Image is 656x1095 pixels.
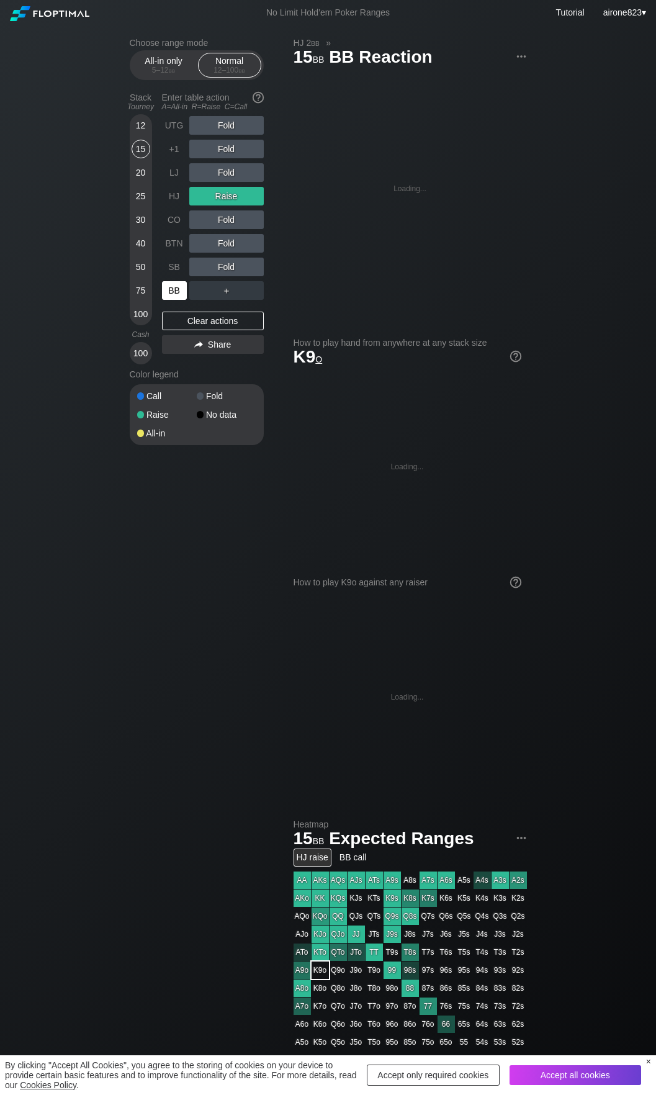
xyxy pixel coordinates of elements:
span: BB Reaction [327,48,434,68]
div: Q4o [330,1052,347,1069]
div: T9o [366,962,383,979]
div: 94s [474,962,491,979]
div: × [646,1057,651,1066]
div: AQs [330,872,347,889]
div: 84o [402,1052,419,1069]
div: K5o [312,1034,329,1051]
div: 30 [132,210,150,229]
div: 84s [474,980,491,997]
div: 65s [456,1016,473,1033]
div: K4s [474,890,491,907]
span: bb [313,52,325,65]
div: KTo [312,944,329,961]
div: How to play K9o against any raiser [294,577,521,587]
div: 96o [384,1016,401,1033]
div: A2s [510,872,527,889]
div: Q5s [456,908,473,925]
div: 92s [510,962,527,979]
div: Q5o [330,1034,347,1051]
img: share.864f2f62.svg [194,341,203,348]
div: T7s [420,944,437,961]
div: BTN [162,234,187,253]
div: ▾ [600,6,648,19]
div: Fold [189,116,264,135]
span: airone823 [603,7,642,17]
div: 12 [132,116,150,135]
div: 15 [132,140,150,158]
div: JTo [348,944,365,961]
div: AKo [294,890,311,907]
div: J9o [348,962,365,979]
span: » [320,38,338,48]
span: K9 [294,347,323,366]
div: K6s [438,890,455,907]
img: ellipsis.fd386fe8.svg [514,50,528,63]
div: HJ raise [294,849,331,867]
div: J8o [348,980,365,997]
div: A7s [420,872,437,889]
div: AA [294,872,311,889]
div: A5o [294,1034,311,1051]
div: Raise [137,410,197,419]
div: K8s [402,890,419,907]
div: Raise [189,187,264,205]
div: T7o [366,998,383,1015]
div: 40 [132,234,150,253]
div: Enter table action [162,88,264,116]
div: K6o [312,1016,329,1033]
div: K8o [312,980,329,997]
div: ATo [294,944,311,961]
div: Q9o [330,962,347,979]
div: J4o [348,1052,365,1069]
div: AKs [312,872,329,889]
div: UTG [162,116,187,135]
div: 42s [510,1052,527,1069]
div: T9s [384,944,401,961]
div: 74o [420,1052,437,1069]
div: Loading... [391,693,424,701]
div: By clicking "Accept All Cookies", you agree to the storing of cookies on your device to provide c... [5,1060,357,1090]
div: J5o [348,1034,365,1051]
div: Call [137,392,197,400]
div: Fold [189,140,264,158]
div: Tourney [125,102,157,111]
div: K9s [384,890,401,907]
h2: Choose range mode [130,38,264,48]
div: 100 [132,344,150,363]
div: J8s [402,926,419,943]
div: 93s [492,962,509,979]
div: QJs [348,908,365,925]
div: J6o [348,1016,365,1033]
div: 43s [492,1052,509,1069]
div: A9s [384,872,401,889]
div: Accept all cookies [510,1065,641,1085]
div: 96s [438,962,455,979]
span: bb [238,66,245,74]
div: QTs [366,908,383,925]
div: 95o [384,1034,401,1051]
div: A6o [294,1016,311,1033]
div: T3s [492,944,509,961]
div: K7s [420,890,437,907]
div: T5o [366,1034,383,1051]
div: CO [162,210,187,229]
div: BB [162,281,187,300]
div: HJ [162,187,187,205]
div: No data [197,410,256,419]
div: 85o [402,1034,419,1051]
div: KJs [348,890,365,907]
div: 75s [456,998,473,1015]
div: QTo [330,944,347,961]
div: +1 [162,140,187,158]
div: Q4s [474,908,491,925]
div: AQo [294,908,311,925]
div: 76s [438,998,455,1015]
div: 98s [402,962,419,979]
div: T4s [474,944,491,961]
div: 95s [456,962,473,979]
div: LJ [162,163,187,182]
div: 63s [492,1016,509,1033]
div: 50 [132,258,150,276]
div: 12 – 100 [204,66,256,74]
div: J7s [420,926,437,943]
